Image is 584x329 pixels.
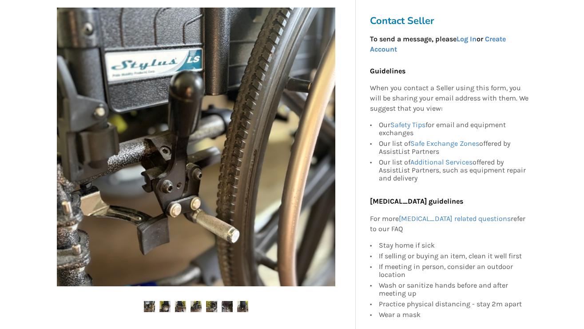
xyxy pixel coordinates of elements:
[379,121,529,138] div: Our for email and equipment exchanges
[222,301,233,312] img: pride manual wheelchair with quick release, wheels and seatbelt-wheelchair-mobility-vancouver-ass...
[206,301,217,312] img: pride manual wheelchair with quick release, wheels and seatbelt-wheelchair-mobility-vancouver-ass...
[159,301,171,312] img: pride manual wheelchair with quick release, wheels and seatbelt-wheelchair-mobility-vancouver-ass...
[175,301,186,312] img: pride manual wheelchair with quick release, wheels and seatbelt-wheelchair-mobility-vancouver-ass...
[379,241,529,251] div: Stay home if sick
[379,157,529,182] div: Our list of offered by AssistList Partners, such as equipment repair and delivery
[370,197,463,205] b: [MEDICAL_DATA] guidelines
[370,15,533,27] h3: Contact Seller
[370,35,506,53] strong: To send a message, please or
[379,280,529,299] div: Wash or sanitize hands before and after meeting up
[379,138,529,157] div: Our list of offered by AssistList Partners
[379,309,529,319] div: Wear a mask
[370,67,405,75] b: Guidelines
[457,35,477,43] a: Log In
[237,301,248,312] img: pride manual wheelchair with quick release, wheels and seatbelt-wheelchair-mobility-vancouver-ass...
[370,84,529,114] p: When you contact a Seller using this form, you will be sharing your email address with them. We s...
[410,158,473,166] a: Additional Services
[144,301,155,312] img: pride manual wheelchair with quick release, wheels and seatbelt-wheelchair-mobility-vancouver-ass...
[399,214,511,223] a: [MEDICAL_DATA] related questions
[379,261,529,280] div: If meeting in person, consider an outdoor location
[379,251,529,261] div: If selling or buying an item, clean it well first
[379,299,529,309] div: Practice physical distancing - stay 2m apart
[410,139,479,148] a: Safe Exchange Zones
[390,120,425,129] a: Safety Tips
[370,214,529,234] p: For more refer to our FAQ
[191,301,202,312] img: pride manual wheelchair with quick release, wheels and seatbelt-wheelchair-mobility-vancouver-ass...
